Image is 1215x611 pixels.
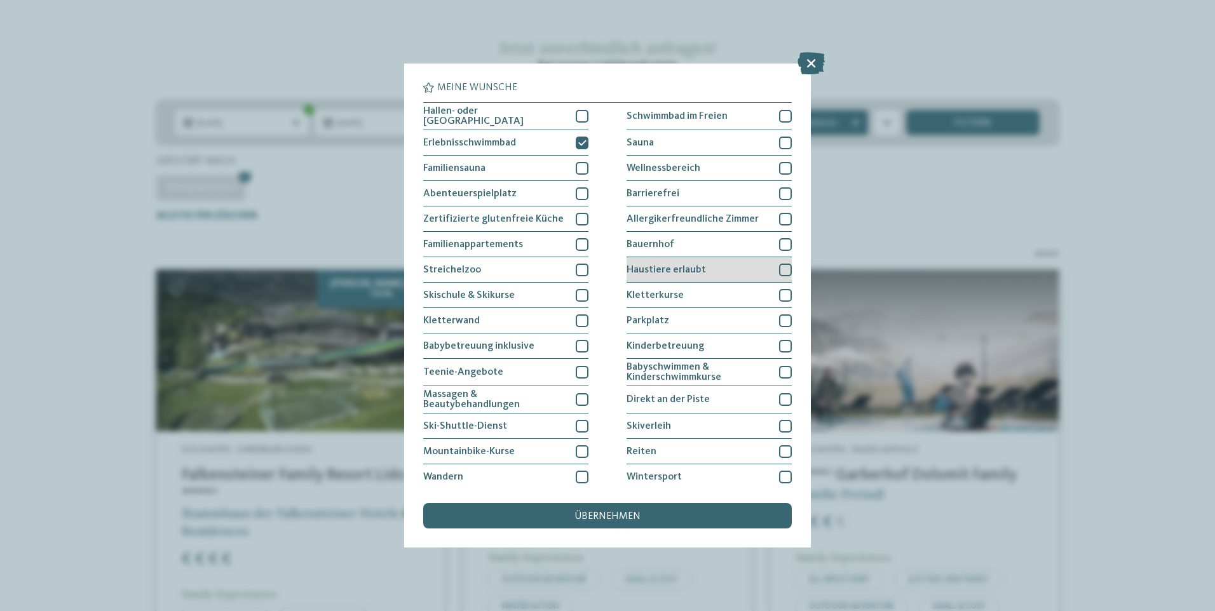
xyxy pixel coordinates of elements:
[627,362,770,382] span: Babyschwimmen & Kinderschwimmkurse
[627,163,700,173] span: Wellnessbereich
[627,421,671,431] span: Skiverleih
[627,394,710,405] span: Direkt an der Piste
[627,111,728,121] span: Schwimmbad im Freien
[423,341,534,351] span: Babybetreuung inklusive
[574,511,641,521] span: übernehmen
[423,265,481,275] span: Streichelzoo
[627,138,654,148] span: Sauna
[627,290,684,300] span: Kletterkurse
[627,341,704,351] span: Kinderbetreuung
[423,163,485,173] span: Familiensauna
[627,214,759,224] span: Allergikerfreundliche Zimmer
[437,83,517,93] span: Meine Wünsche
[423,214,564,224] span: Zertifizierte glutenfreie Küche
[423,472,463,482] span: Wandern
[423,138,516,148] span: Erlebnisschwimmbad
[423,367,503,377] span: Teenie-Angebote
[423,421,507,431] span: Ski-Shuttle-Dienst
[627,265,706,275] span: Haustiere erlaubt
[627,472,682,482] span: Wintersport
[423,106,566,126] span: Hallen- oder [GEOGRAPHIC_DATA]
[423,446,515,457] span: Mountainbike-Kurse
[627,316,669,326] span: Parkplatz
[627,239,674,250] span: Bauernhof
[423,189,517,199] span: Abenteuerspielplatz
[627,189,679,199] span: Barrierefrei
[423,239,523,250] span: Familienappartements
[627,446,656,457] span: Reiten
[423,389,566,410] span: Massagen & Beautybehandlungen
[423,290,515,300] span: Skischule & Skikurse
[423,316,480,326] span: Kletterwand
